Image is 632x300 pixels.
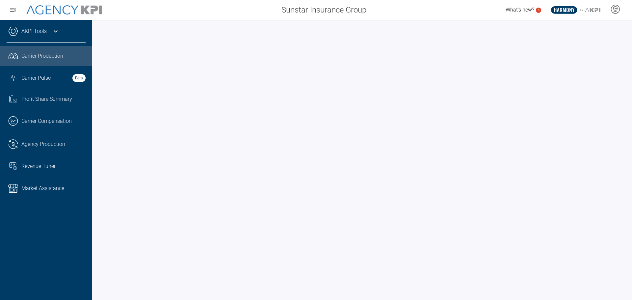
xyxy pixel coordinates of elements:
span: What's new? [506,7,534,13]
strong: Beta [72,74,86,82]
span: Carrier Compensation [21,117,72,125]
span: Profit Share Summary [21,95,72,103]
a: 5 [536,8,541,13]
span: Carrier Pulse [21,74,51,82]
span: Market Assistance [21,184,64,192]
a: AKPI Tools [21,27,47,35]
span: Sunstar Insurance Group [281,4,366,16]
img: AgencyKPI [26,5,102,15]
span: Carrier Production [21,52,63,60]
text: 5 [538,8,540,12]
span: Revenue Tuner [21,162,56,170]
span: Agency Production [21,140,65,148]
